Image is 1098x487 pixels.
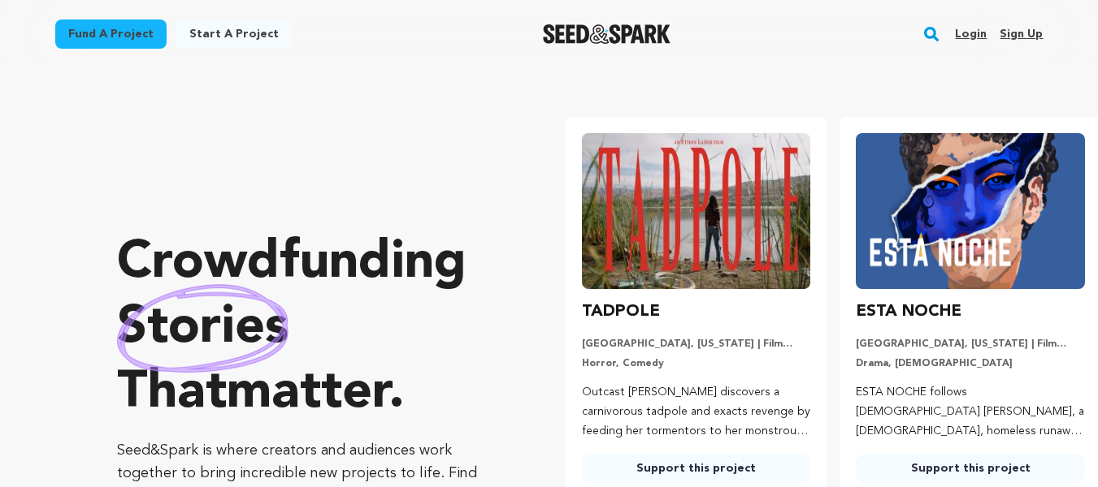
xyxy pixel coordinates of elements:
[955,21,987,47] a: Login
[582,454,811,483] a: Support this project
[1000,21,1043,47] a: Sign up
[582,338,811,351] p: [GEOGRAPHIC_DATA], [US_STATE] | Film Short
[582,133,811,289] img: TADPOLE image
[856,338,1085,351] p: [GEOGRAPHIC_DATA], [US_STATE] | Film Short
[543,24,671,44] img: Seed&Spark Logo Dark Mode
[117,284,289,373] img: hand sketched image
[176,19,292,49] a: Start a project
[856,383,1085,441] p: ESTA NOCHE follows [DEMOGRAPHIC_DATA] [PERSON_NAME], a [DEMOGRAPHIC_DATA], homeless runaway, conf...
[856,357,1085,370] p: Drama, [DEMOGRAPHIC_DATA]
[227,368,388,420] span: matter
[582,299,660,325] h3: TADPOLE
[856,454,1085,483] a: Support this project
[117,231,501,426] p: Crowdfunding that .
[856,299,961,325] h3: ESTA NOCHE
[582,357,811,370] p: Horror, Comedy
[856,133,1085,289] img: ESTA NOCHE image
[55,19,167,49] a: Fund a project
[582,383,811,441] p: Outcast [PERSON_NAME] discovers a carnivorous tadpole and exacts revenge by feeding her tormentor...
[543,24,671,44] a: Seed&Spark Homepage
